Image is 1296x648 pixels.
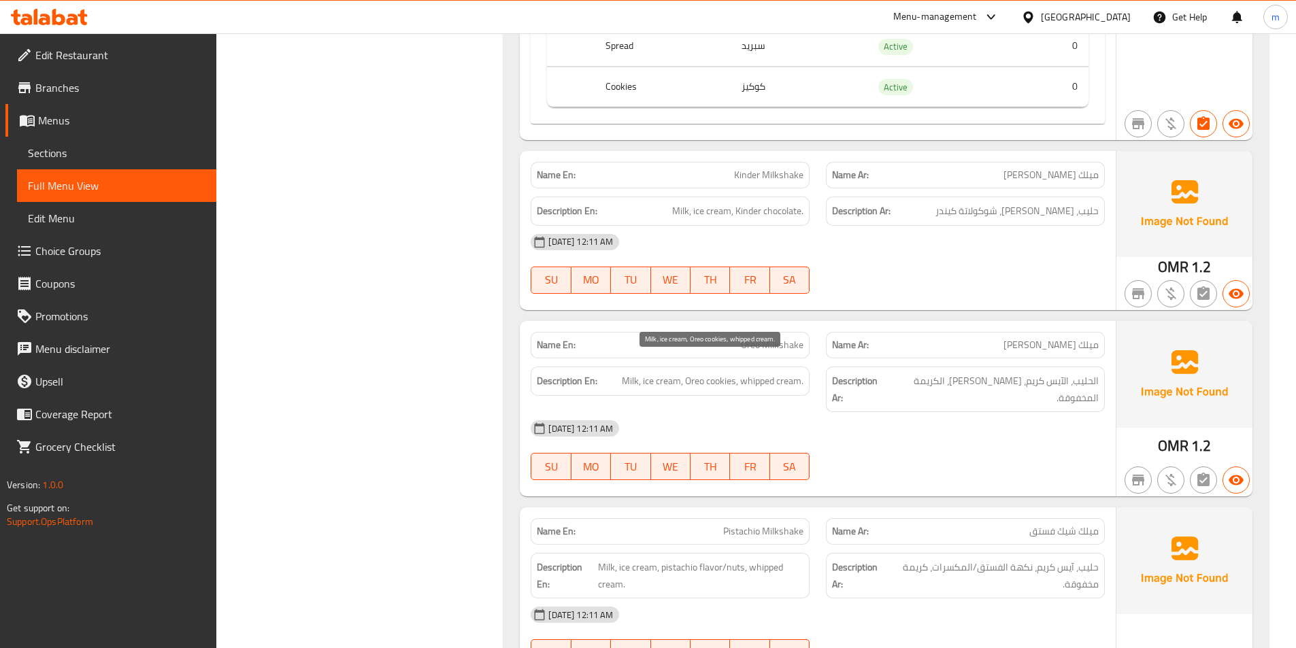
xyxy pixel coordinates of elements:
[672,203,803,220] span: Milk, ice cream, Kinder chocolate.
[7,499,69,517] span: Get support on:
[888,559,1099,592] span: حليب، آيس كريم، نكهة الفستق/المكسرات، كريمة مخفوقة.
[537,559,595,592] strong: Description En:
[878,39,913,55] div: Active
[611,453,650,480] button: TU
[1191,254,1211,280] span: 1.2
[595,67,730,107] th: Cookies
[537,338,576,352] strong: Name En:
[776,270,804,290] span: SA
[741,338,803,352] span: Oreo Milkshake
[595,27,730,67] th: Spread
[1125,280,1152,307] button: Not branch specific item
[1190,280,1217,307] button: Not has choices
[5,398,216,430] a: Coverage Report
[543,609,618,621] span: [DATE] 12:11 AM
[598,559,803,592] span: Milk, ice cream, pistachio flavor/nuts, whipped cream.
[1223,110,1250,137] button: Available
[888,373,1099,406] span: الحليب، الآيس كريم، كوكيز أوريو، الكريمة المخفوقة.
[42,476,63,494] span: 1.0.0
[571,267,611,294] button: MO
[770,267,810,294] button: SA
[577,457,605,477] span: MO
[730,267,769,294] button: FR
[1190,110,1217,137] button: Has choices
[1116,151,1252,257] img: Ae5nvW7+0k+MAAAAAElFTkSuQmCC
[543,235,618,248] span: [DATE] 12:11 AM
[5,300,216,332] a: Promotions
[893,9,977,25] div: Menu-management
[5,332,216,365] a: Menu disclaimer
[35,308,205,324] span: Promotions
[35,47,205,63] span: Edit Restaurant
[5,39,216,71] a: Edit Restaurant
[731,67,862,107] td: كوكيز
[735,270,764,290] span: FR
[35,80,205,96] span: Branches
[616,270,645,290] span: TU
[1029,524,1099,539] span: ميلك شيك فستق
[537,270,565,290] span: SU
[657,457,685,477] span: WE
[1191,432,1211,459] span: 1.2
[5,267,216,300] a: Coupons
[776,457,804,477] span: SA
[28,177,205,194] span: Full Menu View
[696,457,725,477] span: TH
[651,267,691,294] button: WE
[35,243,205,259] span: Choice Groups
[28,145,205,161] span: Sections
[38,112,205,129] span: Menus
[1190,466,1217,494] button: Not has choices
[1157,280,1184,307] button: Purchased item
[17,202,216,235] a: Edit Menu
[17,169,216,202] a: Full Menu View
[935,203,1099,220] span: حليب، [PERSON_NAME]، شوكولاتة كيندر
[611,267,650,294] button: TU
[1116,321,1252,427] img: Ae5nvW7+0k+MAAAAAElFTkSuQmCC
[5,365,216,398] a: Upsell
[832,524,869,539] strong: Name Ar:
[657,270,685,290] span: WE
[1158,432,1189,459] span: OMR
[35,341,205,357] span: Menu disclaimer
[1116,507,1252,613] img: Ae5nvW7+0k+MAAAAAElFTkSuQmCC
[616,457,645,477] span: TU
[35,439,205,455] span: Grocery Checklist
[730,453,769,480] button: FR
[1003,168,1099,182] span: ميلك [PERSON_NAME]
[7,513,93,530] a: Support.OpsPlatform
[1223,280,1250,307] button: Available
[832,338,869,352] strong: Name Ar:
[5,235,216,267] a: Choice Groups
[1003,338,1099,352] span: ميلك [PERSON_NAME]
[1041,10,1131,24] div: [GEOGRAPHIC_DATA]
[1272,10,1280,24] span: m
[735,457,764,477] span: FR
[691,267,730,294] button: TH
[1158,254,1189,280] span: OMR
[832,168,869,182] strong: Name Ar:
[651,453,691,480] button: WE
[35,406,205,422] span: Coverage Report
[1157,110,1184,137] button: Purchased item
[7,476,40,494] span: Version:
[997,67,1089,107] td: 0
[5,104,216,137] a: Menus
[537,203,597,220] strong: Description En:
[723,524,803,539] span: Pistachio Milkshake
[1125,110,1152,137] button: Not branch specific item
[577,270,605,290] span: MO
[28,210,205,226] span: Edit Menu
[537,373,597,390] strong: Description En:
[531,267,571,294] button: SU
[543,422,618,435] span: [DATE] 12:11 AM
[696,270,725,290] span: TH
[35,275,205,292] span: Coupons
[997,27,1089,67] td: 0
[17,137,216,169] a: Sections
[537,524,576,539] strong: Name En:
[832,203,891,220] strong: Description Ar:
[5,71,216,104] a: Branches
[1157,466,1184,494] button: Purchased item
[537,457,565,477] span: SU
